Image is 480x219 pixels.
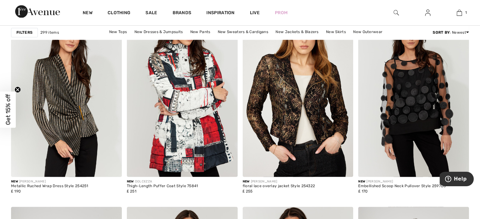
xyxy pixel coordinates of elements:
span: ₤ 190 [11,189,21,193]
div: Thigh-Length Puffer Coat Style 75841 [127,184,198,188]
img: search the website [394,9,399,16]
span: ₤ 170 [358,189,368,193]
a: Brands [173,10,192,17]
a: New Sweaters & Cardigans [215,28,271,36]
span: ₤ 251 [127,189,136,193]
div: [PERSON_NAME] [11,179,88,184]
img: My Bag [457,9,462,16]
span: 1 [465,10,467,15]
a: New [83,10,92,17]
a: Prom [275,9,287,16]
div: [PERSON_NAME] [243,179,315,184]
a: Sign In [420,9,436,17]
div: floral lace overlay jacket Style 254322 [243,184,315,188]
iframe: Opens a widget where you can find more information [440,172,474,187]
span: New [11,180,18,183]
img: 1ère Avenue [15,5,60,18]
div: DOLCEZZA [127,179,198,184]
span: ₤ 255 [243,189,253,193]
div: : Newest [433,30,469,35]
a: Live [250,9,260,16]
a: New Skirts [323,28,349,36]
div: Metallic Ruched Wrap Dress Style 254251 [11,184,88,188]
img: Embellished Scoop Neck Pullover Style 259708. Black [358,11,469,177]
div: [PERSON_NAME] [358,179,446,184]
a: New Pants [187,28,214,36]
span: 299 items [40,30,59,35]
a: New Tops [106,28,130,36]
img: floral lace overlay jacket Style 254322. Copper/Black [243,11,353,177]
span: Get 15% off [4,94,12,125]
strong: Filters [16,30,33,35]
a: New Dresses & Jumpsuits [131,28,186,36]
a: New Outerwear [350,28,386,36]
span: New [243,180,250,183]
a: New Jackets & Blazers [272,28,322,36]
a: Clothing [108,10,130,17]
a: Sale [145,10,157,17]
img: Metallic Ruched Wrap Dress Style 254251. Gold/Black [11,11,122,177]
span: New [358,180,365,183]
span: Inspiration [206,10,234,17]
img: Thigh-Length Puffer Coat Style 75841. As sample [127,11,238,177]
span: New [127,180,134,183]
img: My Info [425,9,430,16]
a: 1 [444,9,475,16]
strong: Sort By [433,30,450,35]
div: Embellished Scoop Neck Pullover Style 259708 [358,184,446,188]
button: Close teaser [15,86,21,93]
